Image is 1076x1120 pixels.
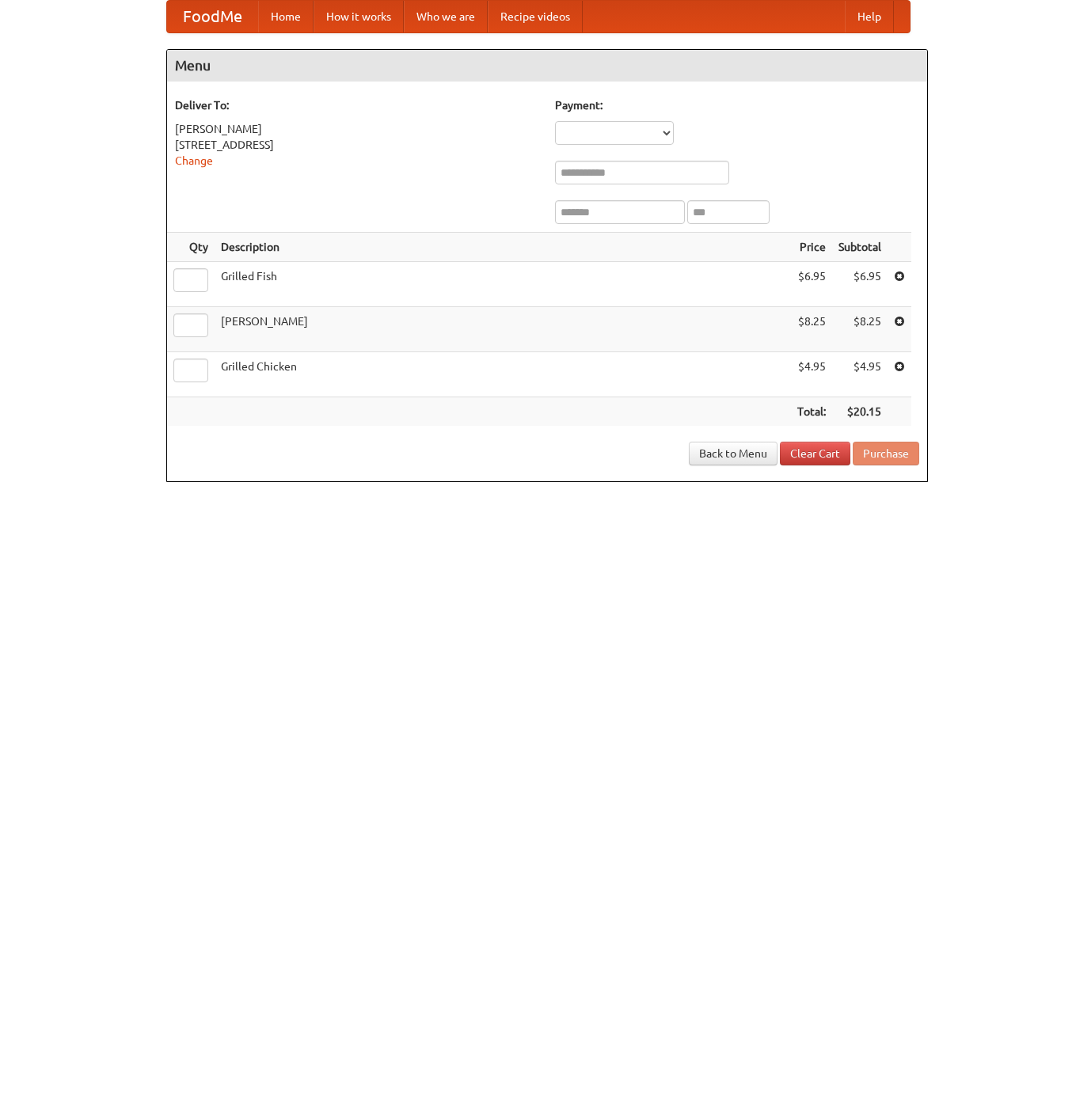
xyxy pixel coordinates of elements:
[791,352,832,397] td: $4.95
[689,442,778,465] a: Back to Menu
[488,1,583,32] a: Recipe videos
[780,442,850,465] a: Clear Cart
[791,307,832,352] td: $8.25
[853,442,919,465] button: Purchase
[832,397,888,427] th: $20.15
[845,1,894,32] a: Help
[175,121,539,137] div: [PERSON_NAME]
[555,97,919,113] h5: Payment:
[167,50,927,82] h4: Menu
[215,352,791,397] td: Grilled Chicken
[832,233,888,262] th: Subtotal
[258,1,314,32] a: Home
[832,307,888,352] td: $8.25
[167,1,258,32] a: FoodMe
[167,233,215,262] th: Qty
[791,262,832,307] td: $6.95
[832,352,888,397] td: $4.95
[175,97,539,113] h5: Deliver To:
[215,262,791,307] td: Grilled Fish
[215,307,791,352] td: [PERSON_NAME]
[215,233,791,262] th: Description
[404,1,488,32] a: Who we are
[832,262,888,307] td: $6.95
[791,397,832,427] th: Total:
[314,1,404,32] a: How it works
[175,154,213,167] a: Change
[791,233,832,262] th: Price
[175,137,539,153] div: [STREET_ADDRESS]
